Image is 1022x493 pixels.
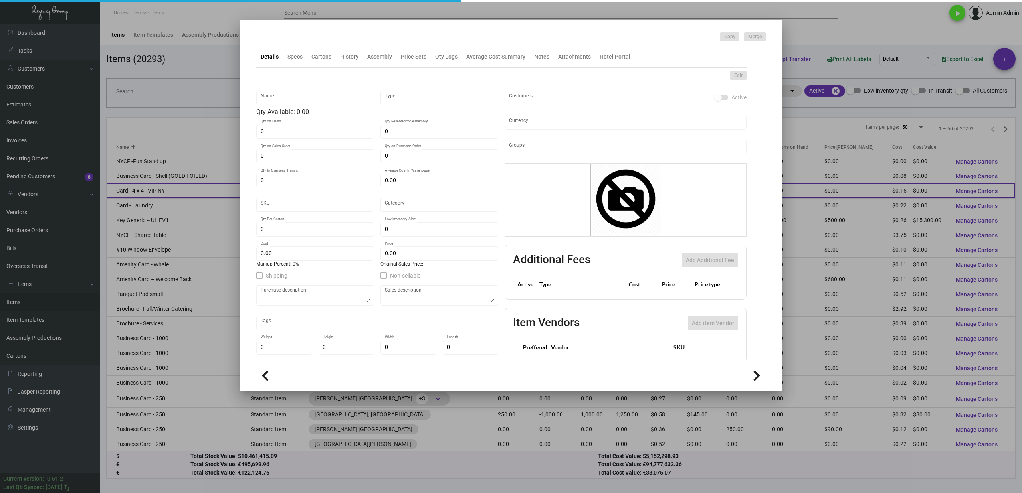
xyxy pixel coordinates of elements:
[600,53,630,61] div: Hotel Portal
[688,316,738,330] button: Add item Vendor
[340,53,358,61] div: History
[558,53,591,61] div: Attachments
[692,320,734,326] span: Add item Vendor
[287,53,303,61] div: Specs
[435,53,458,61] div: Qty Logs
[401,53,426,61] div: Price Sets
[261,53,279,61] div: Details
[660,277,693,291] th: Price
[509,95,703,101] input: Add new..
[744,32,766,41] button: Merge
[537,277,627,291] th: Type
[513,340,547,354] th: Preffered
[509,144,743,150] input: Add new..
[311,53,331,61] div: Cartons
[513,277,538,291] th: Active
[466,53,525,61] div: Average Cost Summary
[513,316,580,330] h2: Item Vendors
[724,34,735,40] span: Copy
[627,277,660,291] th: Cost
[693,277,729,291] th: Price type
[547,340,669,354] th: Vendor
[720,32,739,41] button: Copy
[256,107,498,117] div: Qty Available: 0.00
[390,271,420,280] span: Non-sellable
[730,71,747,80] button: Edit
[367,53,392,61] div: Assembly
[731,93,747,102] span: Active
[748,34,762,40] span: Merge
[47,475,63,483] div: 0.51.2
[513,253,590,267] h2: Additional Fees
[686,257,734,263] span: Add Additional Fee
[669,340,738,354] th: SKU
[266,271,287,280] span: Shipping
[3,483,62,491] div: Last Qb Synced: [DATE]
[534,53,549,61] div: Notes
[734,72,743,79] span: Edit
[682,253,738,267] button: Add Additional Fee
[3,475,44,483] div: Current version:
